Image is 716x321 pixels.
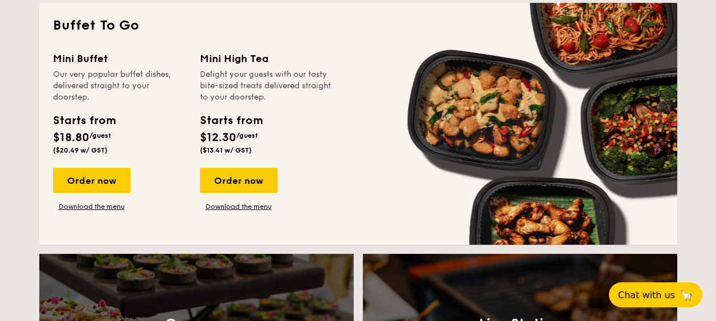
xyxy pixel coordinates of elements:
[680,289,693,302] span: 🦙
[53,17,664,35] h2: Buffet To Go
[53,168,130,193] div: Order now
[89,131,111,139] span: /guest
[618,290,675,301] span: Chat with us
[200,202,277,211] a: Download the menu
[200,146,252,154] span: ($13.41 w/ GST)
[53,202,130,211] a: Download the menu
[53,131,89,145] span: $18.80
[236,131,258,139] span: /guest
[200,168,277,193] div: Order now
[200,69,333,103] div: Delight your guests with our tasty bite-sized treats delivered straight to your doorstep.
[53,51,186,67] div: Mini Buffet
[609,282,702,307] button: Chat with us🦙
[200,112,262,129] div: Starts from
[53,112,115,129] div: Starts from
[200,51,333,67] div: Mini High Tea
[53,146,108,154] span: ($20.49 w/ GST)
[200,131,236,145] span: $12.30
[53,69,186,103] div: Our very popular buffet dishes, delivered straight to your doorstep.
